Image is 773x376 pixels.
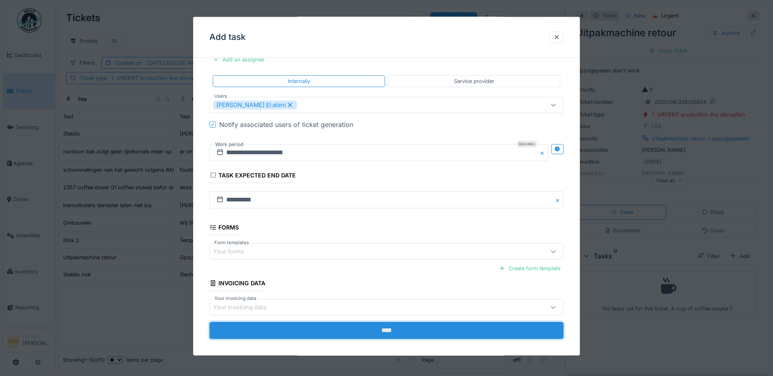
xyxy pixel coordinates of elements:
div: Service provider [454,77,494,85]
h3: Add task [209,32,246,42]
div: Your invoicing data [213,303,278,312]
div: Invoicing data [209,277,265,291]
div: Task expected end date [209,169,296,183]
label: Your invoicing data [213,295,258,302]
div: Notify associated users of ticket generation [219,119,353,129]
label: Work period [214,140,244,149]
button: Close [555,191,564,208]
div: Your forms [213,247,255,256]
div: Add an assignee [209,54,267,65]
label: Users [213,92,229,99]
div: Create form template [496,263,564,274]
div: Forms [209,221,239,235]
button: Close [539,144,548,161]
div: Required [517,140,537,147]
div: [PERSON_NAME] El atimi [213,100,297,109]
label: Form templates [213,239,251,246]
div: Internally [288,77,310,85]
